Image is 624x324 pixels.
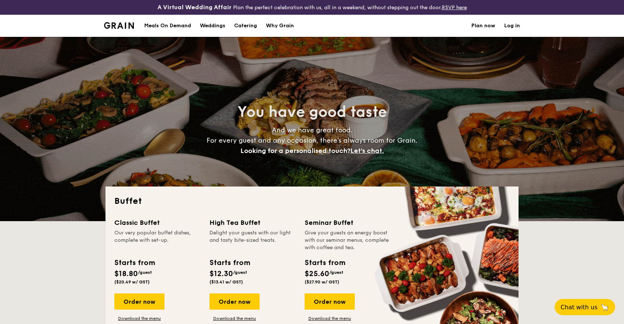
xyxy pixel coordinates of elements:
span: $12.30 [209,269,233,278]
a: Download the menu [305,316,355,321]
div: Order now [209,293,260,310]
span: ($27.90 w/ GST) [305,279,339,285]
a: Why Grain [261,15,298,37]
div: Why Grain [266,15,294,37]
h4: A Virtual Wedding Affair [157,3,232,12]
a: Logotype [104,22,134,29]
span: /guest [138,270,152,275]
a: Meals On Demand [140,15,195,37]
div: Our very popular buffet dishes, complete with set-up. [114,229,201,251]
a: Log in [504,15,520,37]
div: Give your guests an energy boost with our seminar menus, complete with coffee and tea. [305,229,391,251]
div: Classic Buffet [114,217,201,228]
span: /guest [233,270,247,275]
div: High Tea Buffet [209,217,296,228]
img: Grain [104,22,134,29]
span: $18.80 [114,269,138,278]
div: Weddings [200,15,225,37]
div: Delight your guests with our light and tasty bite-sized treats. [209,229,296,251]
a: Download the menu [209,316,260,321]
span: Chat with us [561,304,597,311]
div: Plan the perfect celebration with us, all in a weekend, without stepping out the door. [104,3,520,12]
button: Chat with us🦙 [555,299,615,315]
span: /guest [329,270,343,275]
div: Meals On Demand [144,15,191,37]
span: ($13.41 w/ GST) [209,279,243,285]
h1: Catering [234,15,257,37]
span: ($20.49 w/ GST) [114,279,150,285]
div: Seminar Buffet [305,217,391,228]
a: RSVP here [442,4,467,11]
div: Starts from [305,257,345,268]
a: Weddings [195,15,230,37]
span: 🦙 [600,303,609,311]
div: Starts from [114,257,155,268]
div: Order now [114,293,164,310]
a: Download the menu [114,316,164,321]
div: Order now [305,293,355,310]
h2: Buffet [114,195,510,207]
a: Catering [230,15,261,37]
div: Starts from [209,257,250,268]
a: Plan now [471,15,495,37]
span: Let's chat. [350,147,384,155]
span: $25.60 [305,269,329,278]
